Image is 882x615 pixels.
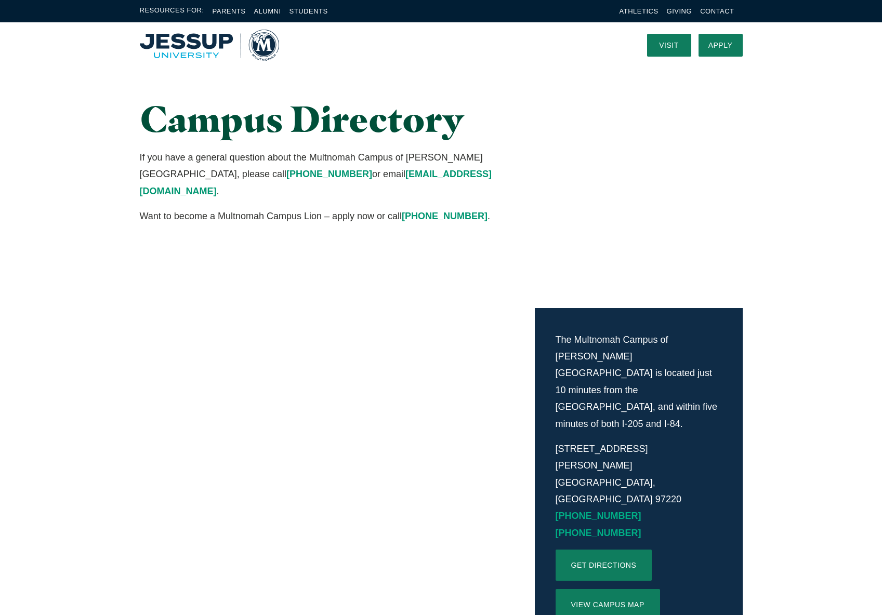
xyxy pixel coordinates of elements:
[699,34,743,57] a: Apply
[140,5,204,17] span: Resources For:
[667,7,692,15] a: Giving
[556,550,652,581] a: Get directions
[140,99,535,139] h1: Campus Directory
[556,511,641,521] a: [PHONE_NUMBER]
[556,331,722,432] p: The Multnomah Campus of [PERSON_NAME][GEOGRAPHIC_DATA] is located just 10 minutes from the [GEOGR...
[700,7,734,15] a: Contact
[140,169,492,196] a: [EMAIL_ADDRESS][DOMAIN_NAME]
[289,7,328,15] a: Students
[140,30,279,61] img: Multnomah University Logo
[140,149,535,199] p: If you have a general question about the Multnomah Campus of [PERSON_NAME][GEOGRAPHIC_DATA], plea...
[402,211,488,221] a: [PHONE_NUMBER]
[556,440,722,541] p: [STREET_ADDRESS][PERSON_NAME] [GEOGRAPHIC_DATA], [GEOGRAPHIC_DATA] 97220
[556,528,641,538] a: [PHONE_NUMBER]
[254,7,281,15] a: Alumni
[213,7,246,15] a: Parents
[140,208,535,224] p: Want to become a Multnomah Campus Lion – apply now or call .
[286,169,372,179] a: [PHONE_NUMBER]
[140,30,279,61] a: Home
[620,7,659,15] a: Athletics
[647,34,691,57] a: Visit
